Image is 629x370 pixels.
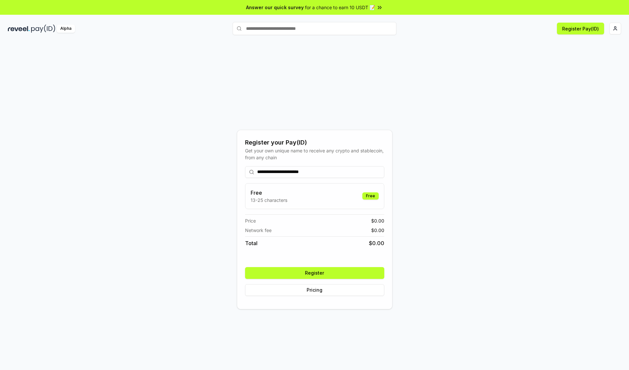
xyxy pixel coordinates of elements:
[369,239,384,247] span: $ 0.00
[251,197,287,204] p: 13-25 characters
[246,4,304,11] span: Answer our quick survey
[57,25,75,33] div: Alpha
[8,25,30,33] img: reveel_dark
[245,147,384,161] div: Get your own unique name to receive any crypto and stablecoin, from any chain
[305,4,375,11] span: for a chance to earn 10 USDT 📝
[251,189,287,197] h3: Free
[31,25,55,33] img: pay_id
[245,267,384,279] button: Register
[371,217,384,224] span: $ 0.00
[557,23,604,34] button: Register Pay(ID)
[245,227,272,234] span: Network fee
[245,239,257,247] span: Total
[245,138,384,147] div: Register your Pay(ID)
[371,227,384,234] span: $ 0.00
[245,217,256,224] span: Price
[362,192,379,200] div: Free
[245,284,384,296] button: Pricing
